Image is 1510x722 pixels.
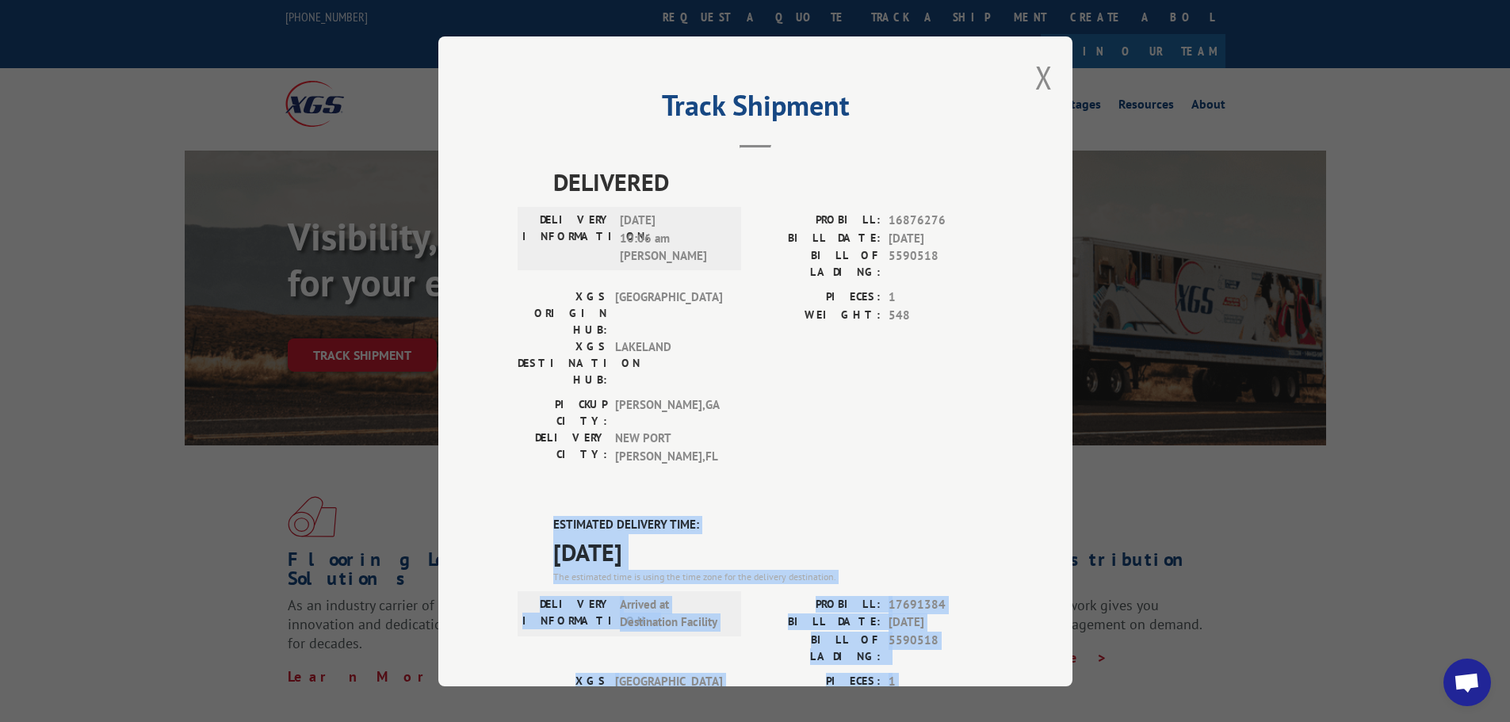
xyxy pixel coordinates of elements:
span: [GEOGRAPHIC_DATA] [615,288,722,338]
label: WEIGHT: [755,306,881,324]
label: BILL DATE: [755,613,881,632]
label: DELIVERY CITY: [518,430,607,465]
h2: Track Shipment [518,94,993,124]
span: [GEOGRAPHIC_DATA] [615,672,722,722]
span: [DATE] 10:06 am [PERSON_NAME] [620,212,727,265]
label: XGS ORIGIN HUB: [518,288,607,338]
label: PIECES: [755,672,881,690]
span: DELIVERED [553,164,993,200]
label: ESTIMATED DELIVERY TIME: [553,516,993,534]
label: PICKUP CITY: [518,396,607,430]
span: NEW PORT [PERSON_NAME] , FL [615,430,722,465]
label: DELIVERY INFORMATION: [522,212,612,265]
span: 548 [889,306,993,324]
span: 16876276 [889,212,993,230]
span: [DATE] [889,229,993,247]
div: The estimated time is using the time zone for the delivery destination. [553,569,993,583]
button: Close modal [1035,56,1053,98]
label: BILL OF LADING: [755,247,881,281]
label: XGS ORIGIN HUB: [518,672,607,722]
span: LAKELAND [615,338,722,388]
span: [DATE] [553,533,993,569]
div: Open chat [1443,659,1491,706]
span: 5590518 [889,247,993,281]
span: Arrived at Destination Facility [620,595,727,631]
span: 5590518 [889,631,993,664]
label: PROBILL: [755,212,881,230]
span: [PERSON_NAME] , GA [615,396,722,430]
label: PIECES: [755,288,881,307]
span: [DATE] [889,613,993,632]
label: PROBILL: [755,595,881,613]
span: 1 [889,288,993,307]
label: XGS DESTINATION HUB: [518,338,607,388]
label: BILL OF LADING: [755,631,881,664]
span: 1 [889,672,993,690]
label: BILL DATE: [755,229,881,247]
label: DELIVERY INFORMATION: [522,595,612,631]
span: 17691384 [889,595,993,613]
